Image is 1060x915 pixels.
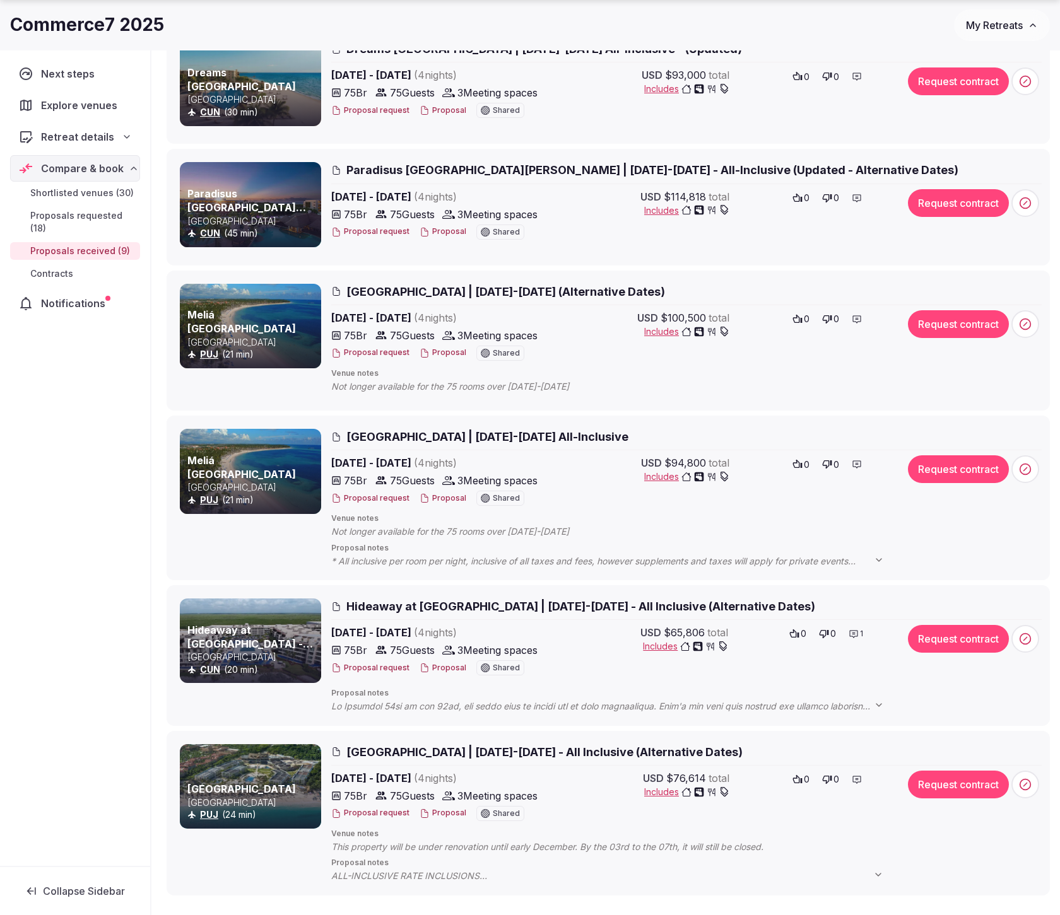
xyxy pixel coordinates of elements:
button: 0 [789,67,813,85]
div: (20 min) [187,663,319,676]
span: Next steps [41,66,100,81]
span: Notifications [41,296,110,311]
span: [DATE] - [DATE] [331,67,553,83]
div: (30 min) [187,106,319,119]
span: 0 [833,773,839,786]
span: * All inclusive per room per night, inclusive of all taxes and fees, however supplements and taxe... [331,555,897,568]
span: ALL-INCLUSIVE RATE INCLUSIONS • Luxurious accommodations with exclusive DreamBed • Daily Breakfas... [331,870,896,882]
span: Includes [644,204,729,217]
span: Shared [493,107,520,114]
span: [DATE] - [DATE] [331,189,553,204]
span: 0 [830,627,836,640]
span: Venue notes [331,513,1042,524]
button: 0 [789,189,813,207]
span: 75 Br [344,643,367,658]
a: Shortlisted venues (30) [10,184,140,202]
span: total [709,771,729,786]
a: Paradisus [GEOGRAPHIC_DATA][PERSON_NAME] - [GEOGRAPHIC_DATA] [187,187,306,242]
button: Request contract [908,455,1009,483]
span: total [709,67,729,83]
button: Request contract [908,189,1009,217]
span: $114,818 [664,189,706,204]
span: 0 [833,458,839,471]
span: total [709,455,729,470]
span: Venue notes [331,829,1042,839]
span: USD [641,455,662,470]
div: (21 min) [187,348,319,361]
span: 3 Meeting spaces [457,85,538,100]
div: (24 min) [187,808,319,821]
a: CUN [200,228,220,238]
button: My Retreats [954,9,1050,41]
a: Proposals received (9) [10,242,140,260]
a: Hideaway at [GEOGRAPHIC_DATA] - Adults Only [187,624,313,665]
span: 0 [833,71,839,83]
span: Collapse Sidebar [43,885,125,897]
a: Notifications [10,290,140,317]
span: 75 Guests [390,85,435,100]
button: 0 [789,310,813,328]
span: Proposal notes [331,543,1042,554]
p: [GEOGRAPHIC_DATA] [187,796,319,809]
h1: Commerce7 2025 [10,13,164,37]
span: Shared [493,664,520,672]
button: Proposal [420,347,466,358]
button: 0 [786,625,810,643]
span: 0 [804,71,810,83]
p: [GEOGRAPHIC_DATA] [187,215,319,228]
button: 0 [789,455,813,473]
button: 0 [818,189,843,207]
a: Explore venues [10,92,140,119]
span: Compare & book [41,161,124,176]
button: Proposal [420,226,466,237]
span: Lo Ipsumdol 54si am con 92ad, eli seddo eius te incidi utl et dolo magnaaliqua. Enim'a min veni q... [331,700,897,713]
button: Proposal request [331,663,409,673]
span: Shortlisted venues (30) [30,187,134,199]
button: Proposal request [331,105,409,116]
button: Includes [643,640,728,653]
span: Not longer available for the 75 rooms over [DATE]-[DATE] [331,380,594,393]
button: 0 [789,771,813,788]
a: Next steps [10,61,140,87]
a: PUJ [200,349,218,359]
span: 0 [833,192,839,204]
span: 75 Br [344,207,367,222]
button: Proposal request [331,808,409,819]
span: 0 [804,458,810,471]
span: 75 Br [344,473,367,488]
span: My Retreats [966,19,1023,32]
span: ( 4 night s ) [414,626,457,639]
button: Includes [644,786,729,798]
button: Request contract [908,67,1009,95]
span: [GEOGRAPHIC_DATA] | [DATE]-[DATE] (Alternative Dates) [346,284,665,300]
span: 75 Br [344,788,367,803]
span: 3 Meeting spaces [457,328,538,343]
button: Proposal [420,105,466,116]
span: 0 [833,313,839,325]
a: Meliá [GEOGRAPHIC_DATA] [187,308,296,335]
span: USD [643,771,664,786]
button: Collapse Sidebar [10,877,140,905]
span: Retreat details [41,129,114,144]
span: [DATE] - [DATE] [331,310,553,325]
a: Dreams [GEOGRAPHIC_DATA] [187,66,296,93]
span: Includes [644,325,729,338]
button: 0 [815,625,840,643]
span: Contracts [30,267,73,280]
div: (21 min) [187,494,319,506]
button: Includes [644,83,729,95]
span: Shared [493,228,520,236]
span: USD [637,310,658,325]
button: 0 [818,67,843,85]
span: Hideaway at [GEOGRAPHIC_DATA] | [DATE]-[DATE] - All Inclusive (Alternative Dates) [346,598,815,614]
button: Request contract [908,310,1009,338]
span: This property will be under renovation until early December. By the 03rd to the 07th, it will sti... [331,841,789,853]
span: 0 [801,627,806,640]
span: 3 Meeting spaces [457,473,538,488]
a: CUN [200,107,220,117]
span: [GEOGRAPHIC_DATA] | [DATE]-[DATE] - All Inclusive (Alternative Dates) [346,744,743,760]
button: 0 [818,455,843,473]
button: Request contract [908,625,1009,653]
span: ( 4 night s ) [414,312,457,324]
